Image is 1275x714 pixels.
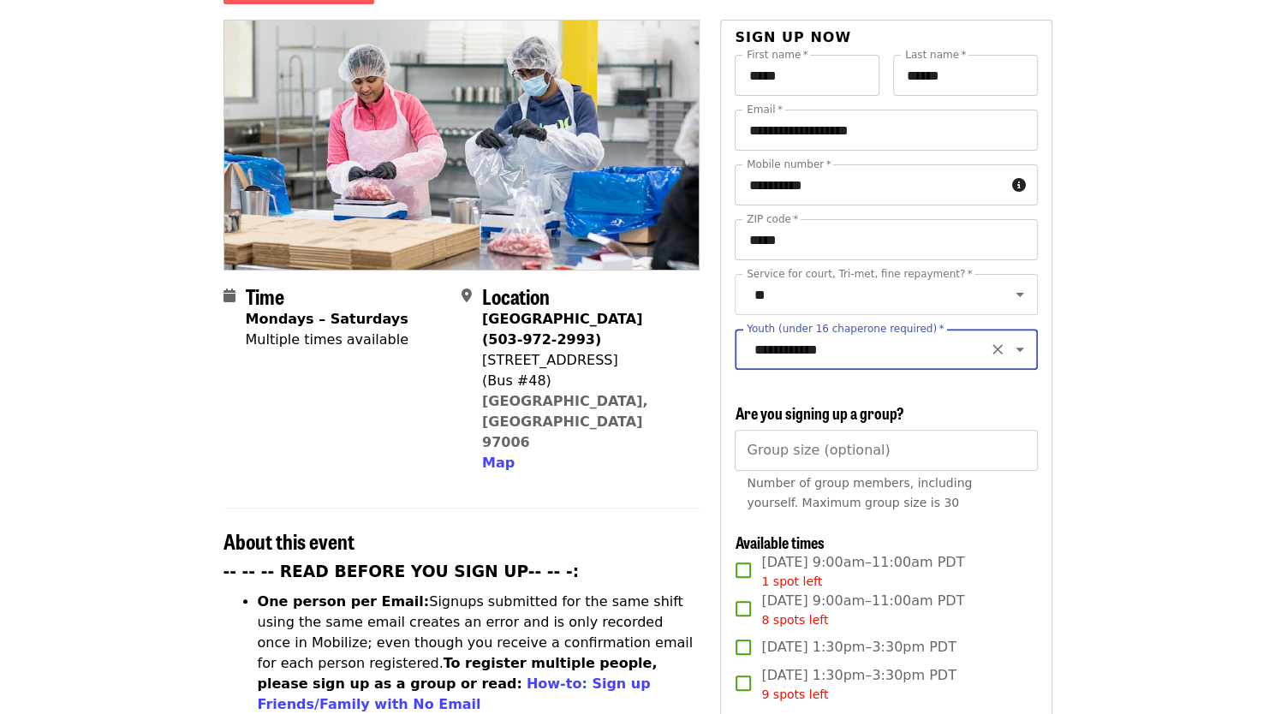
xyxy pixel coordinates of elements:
[223,562,580,580] strong: -- -- -- READ BEFORE YOU SIGN UP-- -- -:
[223,526,354,556] span: About this event
[482,455,515,471] span: Map
[223,288,235,304] i: calendar icon
[246,281,284,311] span: Time
[986,337,1010,361] button: Clear
[462,288,472,304] i: map-marker-alt icon
[893,55,1038,96] input: Last name
[761,552,964,591] span: [DATE] 9:00am–11:00am PDT
[735,219,1037,260] input: ZIP code
[482,281,550,311] span: Location
[747,104,783,115] label: Email
[482,393,648,450] a: [GEOGRAPHIC_DATA], [GEOGRAPHIC_DATA] 97006
[1008,283,1032,306] button: Open
[246,311,408,327] strong: Mondays – Saturdays
[735,164,1004,205] input: Mobile number
[735,110,1037,151] input: Email
[258,655,658,692] strong: To register multiple people, please sign up as a group or read:
[747,159,831,170] label: Mobile number
[905,50,966,60] label: Last name
[735,531,824,553] span: Available times
[482,453,515,473] button: Map
[747,324,944,334] label: Youth (under 16 chaperone required)
[482,371,686,391] div: (Bus #48)
[747,214,798,224] label: ZIP code
[761,665,956,704] span: [DATE] 1:30pm–3:30pm PDT
[747,476,972,509] span: Number of group members, including yourself. Maximum group size is 30
[761,574,822,588] span: 1 spot left
[258,675,651,712] a: How-to: Sign up Friends/Family with No Email
[747,50,808,60] label: First name
[735,430,1037,471] input: [object Object]
[246,330,408,350] div: Multiple times available
[735,29,851,45] span: Sign up now
[735,402,903,424] span: Are you signing up a group?
[482,350,686,371] div: [STREET_ADDRESS]
[224,21,700,269] img: Oct/Nov/Dec - Beaverton: Repack/Sort (age 10+) organized by Oregon Food Bank
[1012,177,1026,193] i: circle-info icon
[761,687,828,701] span: 9 spots left
[258,593,430,610] strong: One person per Email:
[761,637,956,657] span: [DATE] 1:30pm–3:30pm PDT
[735,55,879,96] input: First name
[1008,337,1032,361] button: Open
[761,591,964,629] span: [DATE] 9:00am–11:00am PDT
[747,269,973,279] label: Service for court, Tri-met, fine repayment?
[482,311,642,348] strong: [GEOGRAPHIC_DATA] (503-972-2993)
[761,613,828,627] span: 8 spots left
